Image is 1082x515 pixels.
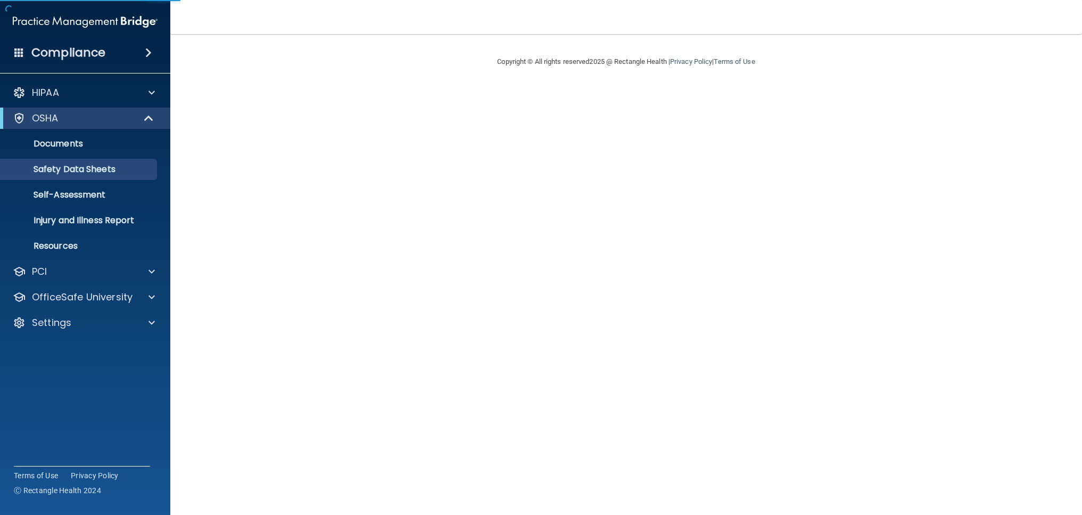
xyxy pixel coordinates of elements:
p: Settings [32,316,71,329]
a: HIPAA [13,86,155,99]
a: Terms of Use [14,470,58,481]
p: OSHA [32,112,59,125]
a: Privacy Policy [71,470,119,481]
h4: Compliance [31,45,105,60]
a: OSHA [13,112,154,125]
p: OfficeSafe University [32,291,133,304]
p: HIPAA [32,86,59,99]
a: OfficeSafe University [13,291,155,304]
a: Settings [13,316,155,329]
a: PCI [13,265,155,278]
p: PCI [32,265,47,278]
p: Resources [7,241,152,251]
a: Privacy Policy [670,58,712,66]
p: Documents [7,138,152,149]
p: Self-Assessment [7,190,152,200]
a: Terms of Use [714,58,755,66]
p: Injury and Illness Report [7,215,152,226]
p: Safety Data Sheets [7,164,152,175]
div: Copyright © All rights reserved 2025 @ Rectangle Health | | [432,45,821,79]
span: Ⓒ Rectangle Health 2024 [14,485,101,496]
img: PMB logo [13,11,158,32]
